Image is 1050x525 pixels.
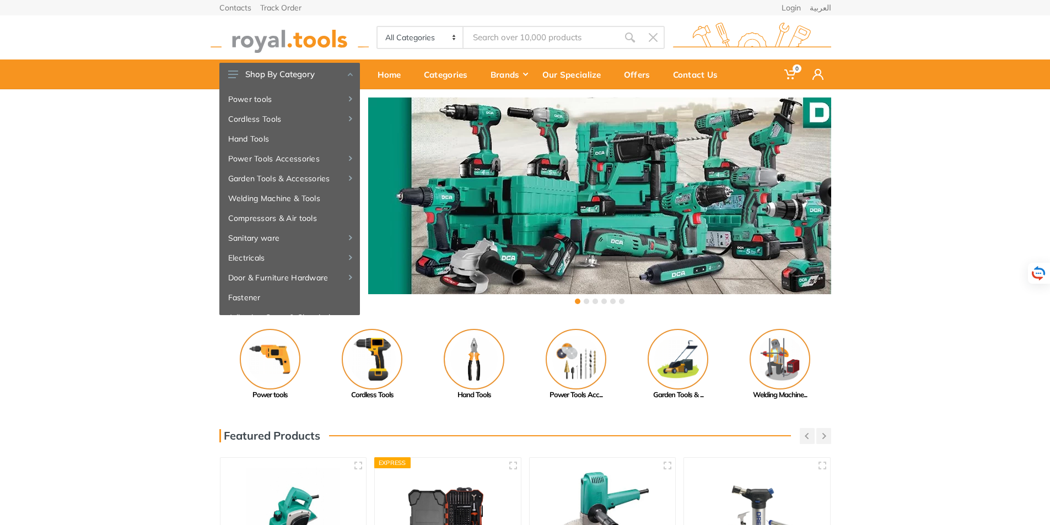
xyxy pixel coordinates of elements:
img: Royal - Cordless Tools [342,329,402,389]
img: royal.tools Logo [673,23,831,53]
img: Royal - Power Tools Accessories [546,329,606,389]
div: Brands [483,63,535,86]
button: Shop By Category [219,63,360,86]
a: Garden Tools & Accessories [219,169,360,188]
a: Power Tools Acc... [525,329,627,400]
a: Cordless Tools [321,329,423,400]
div: Power Tools Acc... [525,389,627,400]
img: royal.tools Logo [211,23,369,53]
a: Home [370,59,416,89]
div: Categories [416,63,483,86]
div: Power tools [219,389,321,400]
a: Login [782,4,801,12]
a: Track Order [260,4,301,12]
div: Cordless Tools [321,389,423,400]
a: Hand Tools [423,329,525,400]
img: Royal - Welding Machine & Tools [750,329,810,389]
a: Hand Tools [219,129,360,149]
a: Power Tools Accessories [219,149,360,169]
a: Welding Machine & Tools [219,188,360,208]
a: Compressors & Air tools [219,208,360,228]
div: Hand Tools [423,389,525,400]
a: Contact Us [665,59,733,89]
div: Home [370,63,416,86]
span: 0 [793,64,801,73]
a: العربية [810,4,831,12]
div: Offers [616,63,665,86]
img: Royal - Garden Tools & Accessories [648,329,708,389]
a: Garden Tools & ... [627,329,729,400]
h3: Featured Products [219,429,320,442]
select: Category [378,27,464,48]
div: Our Specialize [535,63,616,86]
a: Cordless Tools [219,109,360,129]
a: Our Specialize [535,59,616,89]
img: Royal - Power tools [240,329,300,389]
a: Door & Furniture Hardware [219,268,360,288]
div: Express [374,457,411,468]
a: Welding Machine... [729,329,831,400]
a: Adhesive, Spray & Chemical [219,307,360,327]
a: 0 [777,59,805,89]
a: Contacts [219,4,251,12]
div: Contact Us [665,63,733,86]
a: Categories [416,59,483,89]
a: Electricals [219,248,360,268]
a: Sanitary ware [219,228,360,248]
input: Site search [464,26,618,49]
div: Welding Machine... [729,389,831,400]
a: Power tools [219,89,360,109]
a: Power tools [219,329,321,400]
a: Offers [616,59,665,89]
img: Royal - Hand Tools [444,329,504,389]
a: Fastener [219,288,360,307]
div: Garden Tools & ... [627,389,729,400]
